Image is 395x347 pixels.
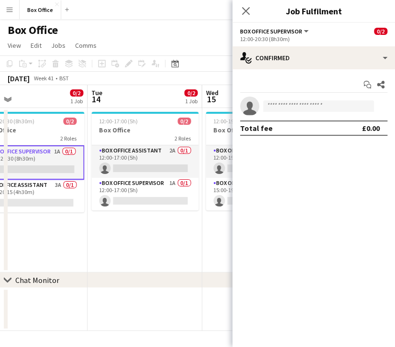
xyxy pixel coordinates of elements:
[213,118,263,125] span: 12:00-19:45 (7h45m)
[204,94,218,105] span: 15
[32,75,55,82] span: Week 41
[240,28,310,35] button: Box Office Supervisor
[60,135,77,142] span: 2 Roles
[75,41,97,50] span: Comms
[15,275,59,285] div: Chat Monitor
[91,145,198,178] app-card-role: Box Office Assistant2A0/112:00-17:00 (5h)
[91,126,198,134] h3: Box Office
[206,88,218,97] span: Wed
[240,28,302,35] span: Box Office Supervisor
[47,39,69,52] a: Jobs
[99,118,138,125] span: 12:00-17:00 (5h)
[8,74,30,83] div: [DATE]
[4,39,25,52] a: View
[206,145,313,178] app-card-role: Box Office Supervisor1A0/112:00-19:45 (7h45m)
[206,178,313,210] app-card-role: Box Office Assistant2A0/115:00-19:30 (4h30m)
[70,98,83,105] div: 1 Job
[184,89,197,97] span: 0/2
[185,98,197,105] div: 1 Job
[175,135,191,142] span: 2 Roles
[20,0,61,19] button: Box Office
[59,75,69,82] div: BST
[374,28,387,35] span: 0/2
[90,94,102,105] span: 14
[31,41,42,50] span: Edit
[232,5,395,17] h3: Job Fulfilment
[206,126,313,134] h3: Box Office
[240,35,387,43] div: 12:00-20:30 (8h30m)
[63,118,77,125] span: 0/2
[71,39,100,52] a: Comms
[51,41,66,50] span: Jobs
[91,178,198,210] app-card-role: Box Office Supervisor1A0/112:00-17:00 (5h)
[91,112,198,210] app-job-card: 12:00-17:00 (5h)0/2Box Office2 RolesBox Office Assistant2A0/112:00-17:00 (5h) Box Office Supervis...
[70,89,83,97] span: 0/2
[91,88,102,97] span: Tue
[8,41,21,50] span: View
[27,39,45,52] a: Edit
[240,123,273,133] div: Total fee
[177,118,191,125] span: 0/2
[232,46,395,69] div: Confirmed
[8,23,58,37] h1: Box Office
[362,123,380,133] div: £0.00
[206,112,313,210] app-job-card: 12:00-19:45 (7h45m)0/2Box Office2 RolesBox Office Supervisor1A0/112:00-19:45 (7h45m) Box Office A...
